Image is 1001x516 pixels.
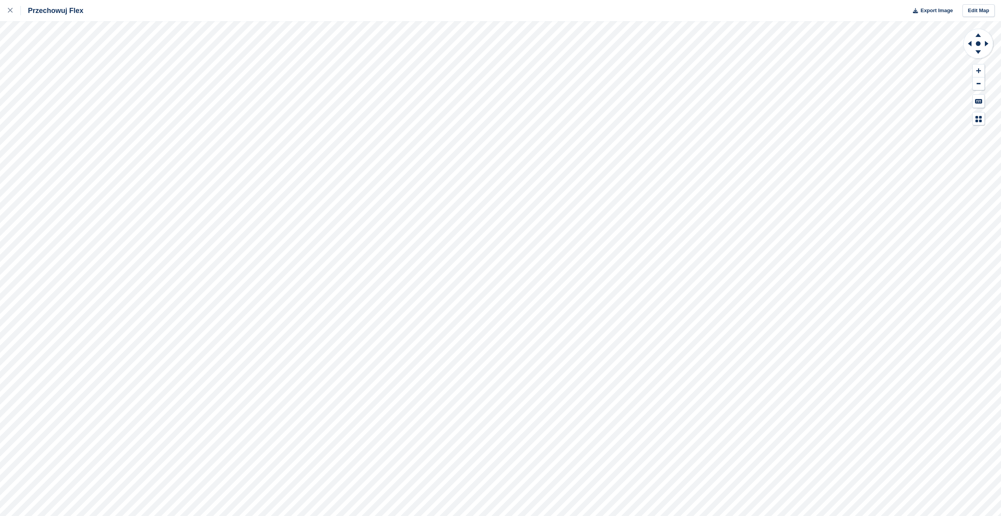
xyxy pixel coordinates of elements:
button: Map Legend [973,112,984,125]
button: Zoom Out [973,77,984,90]
span: Export Image [920,7,953,15]
a: Edit Map [962,4,995,17]
button: Keyboard Shortcuts [973,95,984,108]
button: Zoom In [973,64,984,77]
button: Export Image [908,4,953,17]
div: Przechowuj Flex [21,6,83,15]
